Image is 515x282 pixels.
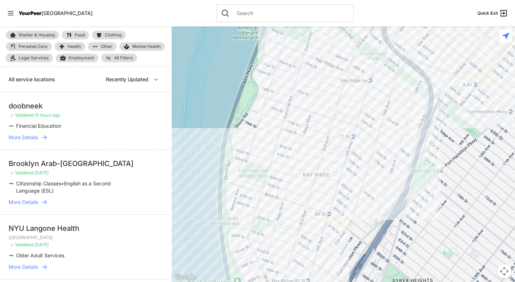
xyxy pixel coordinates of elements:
div: NYU Langone Health [9,223,163,233]
button: Map camera controls [497,264,511,278]
span: Financial Education [16,123,61,129]
span: More Details [9,199,38,206]
span: YourPeer [19,10,41,16]
div: Brooklyn Arab-[GEOGRAPHIC_DATA] [9,159,163,169]
span: Citizenship Classes [16,180,61,186]
a: Food [62,31,89,39]
span: All Filters [114,56,133,60]
span: Clothing [105,33,122,37]
span: Food [75,33,85,37]
a: Personal Care [6,42,52,51]
div: doobneek [9,101,163,111]
a: More Details [9,199,163,206]
span: More Details [9,134,38,141]
input: Search [232,10,349,17]
span: Health [68,44,81,49]
span: Employment [69,55,94,61]
a: More Details [9,263,163,271]
p: [GEOGRAPHIC_DATA] [9,235,163,240]
span: [DATE] [35,242,49,247]
span: More Details [9,263,38,271]
a: Employment [56,54,98,62]
span: ✓ Validated [10,170,34,175]
span: • [61,180,64,186]
a: Legal Services [6,54,53,62]
a: Health [55,42,85,51]
a: Shelter & Housing [6,31,59,39]
span: ✓ Validated [10,112,34,118]
span: Legal Services [19,55,49,61]
span: All service locations [9,76,55,82]
span: Mental Health [132,44,161,49]
span: 15 hours ago [35,112,60,118]
span: [DATE] [35,170,49,175]
a: Quick Exit [477,9,508,18]
a: Other [88,42,117,51]
a: Mental Health [119,42,165,51]
span: ✓ Validated [10,242,34,247]
span: Older Adult Services [16,252,64,258]
a: YourPeer[GEOGRAPHIC_DATA] [19,11,93,15]
span: Other [101,44,112,49]
span: Shelter & Housing [19,33,55,37]
a: All Filters [101,54,137,62]
span: Quick Exit [477,10,498,16]
img: Google [173,273,197,282]
a: Open this area in Google Maps (opens a new window) [173,273,197,282]
a: Clothing [92,31,126,39]
span: [GEOGRAPHIC_DATA] [41,10,93,16]
a: More Details [9,134,163,141]
span: Personal Care [19,44,48,49]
